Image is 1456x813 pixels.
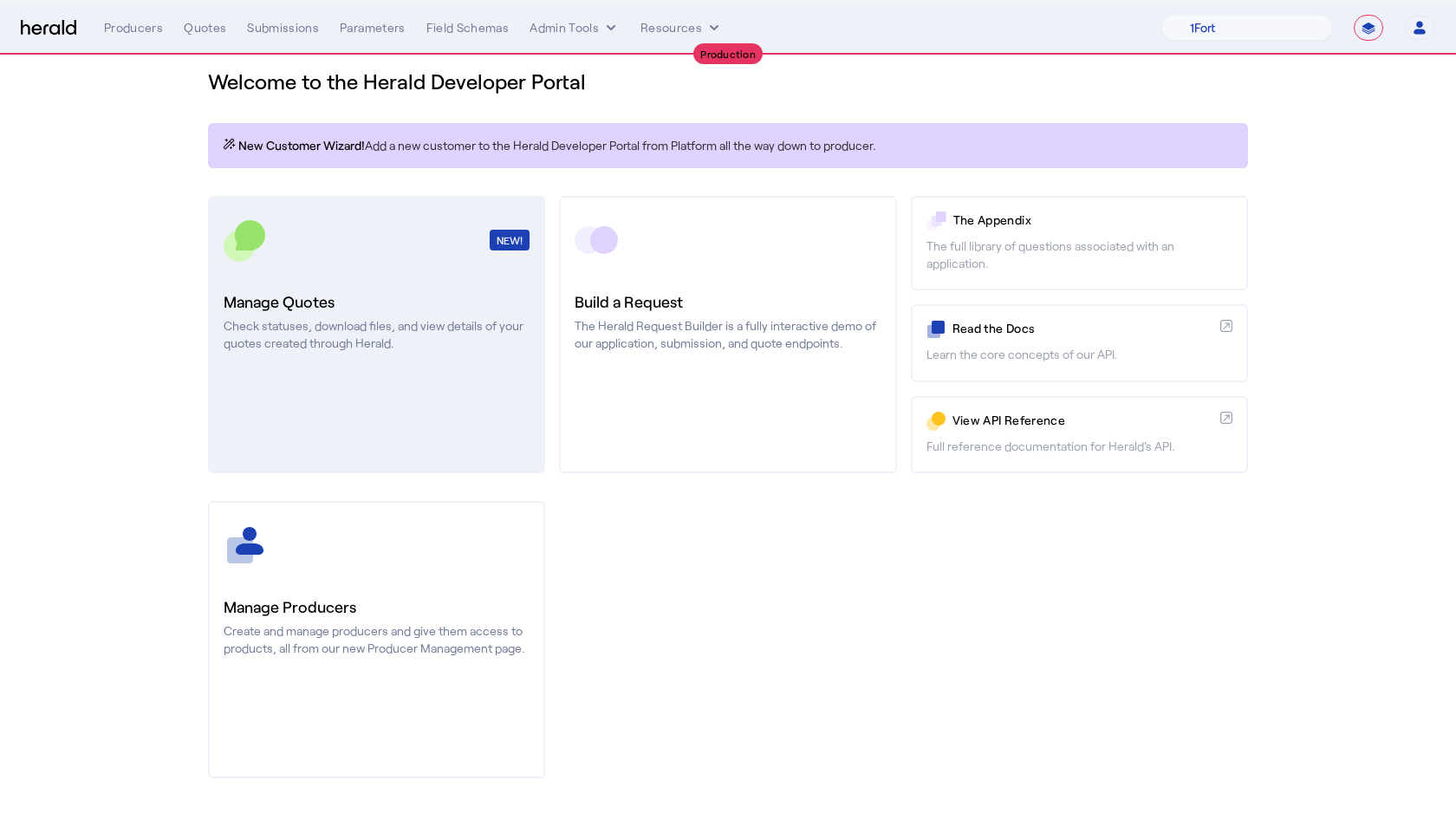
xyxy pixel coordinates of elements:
a: Manage ProducersCreate and manage producers and give them access to products, all from our new Pr... [208,501,545,778]
div: Field Schemas [426,19,510,36]
p: Learn the core concepts of our API. [926,346,1232,363]
p: Read the Docs [952,320,1213,337]
a: The AppendixThe full library of questions associated with an application. [911,196,1248,290]
p: The Appendix [953,211,1232,229]
a: View API ReferenceFull reference documentation for Herald's API. [911,396,1248,473]
button: internal dropdown menu [530,19,620,36]
p: Add a new customer to the Herald Developer Portal from Platform all the way down to producer. [222,137,1234,154]
p: Full reference documentation for Herald's API. [926,438,1232,455]
p: Check statuses, download files, and view details of your quotes created through Herald. [224,317,530,352]
span: New Customer Wizard! [238,137,365,154]
h1: Welcome to the Herald Developer Portal [208,68,1248,95]
p: The Herald Request Builder is a fully interactive demo of our application, submission, and quote ... [575,317,881,352]
a: Read the DocsLearn the core concepts of our API. [911,304,1248,381]
div: Production [693,43,763,64]
button: Resources dropdown menu [640,19,723,36]
div: Parameters [340,19,406,36]
div: Quotes [184,19,226,36]
a: NEW!Manage QuotesCheck statuses, download files, and view details of your quotes created through ... [208,196,545,473]
h3: Manage Producers [224,595,530,619]
div: NEW! [490,230,530,250]
p: View API Reference [952,412,1213,429]
h3: Manage Quotes [224,289,530,314]
div: Submissions [247,19,319,36]
p: The full library of questions associated with an application. [926,237,1232,272]
a: Build a RequestThe Herald Request Builder is a fully interactive demo of our application, submiss... [559,196,896,473]
h3: Build a Request [575,289,881,314]
img: Herald Logo [21,20,76,36]
div: Producers [104,19,163,36]
p: Create and manage producers and give them access to products, all from our new Producer Managemen... [224,622,530,657]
